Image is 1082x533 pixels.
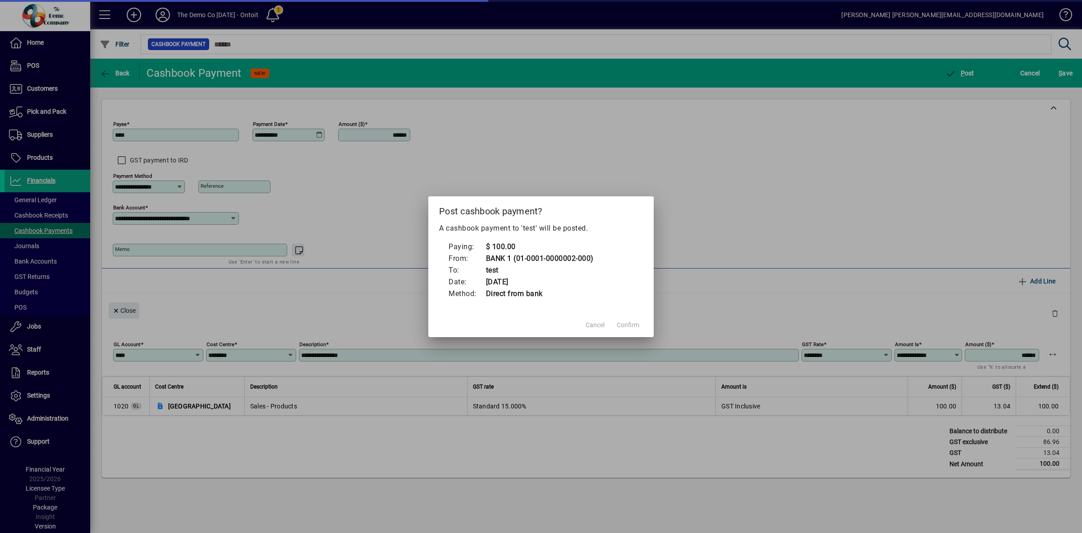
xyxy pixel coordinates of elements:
td: Date: [448,276,486,288]
td: test [486,264,594,276]
td: From: [448,253,486,264]
h2: Post cashbook payment? [428,196,654,222]
p: A cashbook payment to 'test' will be posted. [439,223,643,234]
td: Method: [448,288,486,300]
td: BANK 1 (01-0001-0000002-000) [486,253,594,264]
td: To: [448,264,486,276]
td: Paying: [448,241,486,253]
td: Direct from bank [486,288,594,300]
td: $ 100.00 [486,241,594,253]
td: [DATE] [486,276,594,288]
